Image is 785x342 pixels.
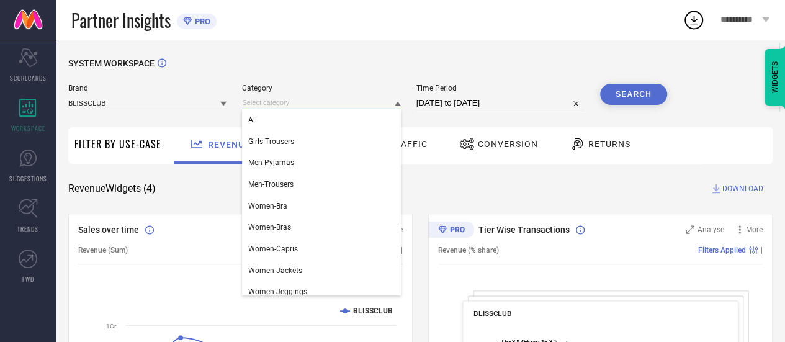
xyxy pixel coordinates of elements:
[68,182,156,195] span: Revenue Widgets ( 4 )
[242,238,400,259] div: Women-Capris
[71,7,171,33] span: Partner Insights
[242,196,400,217] div: Women-Bra
[9,174,47,183] span: SUGGESTIONS
[698,225,724,234] span: Analyse
[686,225,694,234] svg: Zoom
[473,309,511,318] span: BLISSCLUB
[106,323,117,330] text: 1Cr
[401,246,403,254] span: |
[588,139,630,149] span: Returns
[242,174,400,195] div: Men-Trousers
[208,140,250,150] span: Revenue
[242,260,400,281] div: Women-Jackets
[722,182,763,195] span: DOWNLOAD
[10,73,47,83] span: SCORECARDS
[248,287,307,296] span: Women-Jeggings
[242,109,400,130] div: All
[761,246,763,254] span: |
[17,224,38,233] span: TRENDS
[248,115,257,124] span: All
[746,225,763,234] span: More
[438,246,499,254] span: Revenue (% share)
[68,84,227,92] span: Brand
[74,137,161,151] span: Filter By Use-Case
[78,246,128,254] span: Revenue (Sum)
[248,245,298,253] span: Women-Capris
[600,84,667,105] button: Search
[478,139,538,149] span: Conversion
[248,137,294,146] span: Girls-Trousers
[22,274,34,284] span: FWD
[78,225,139,235] span: Sales over time
[248,223,291,232] span: Women-Bras
[242,84,400,92] span: Category
[242,217,400,238] div: Women-Bras
[248,180,294,189] span: Men-Trousers
[428,222,474,240] div: Premium
[248,266,302,275] span: Women-Jackets
[683,9,705,31] div: Open download list
[389,139,428,149] span: Traffic
[68,58,155,68] span: SYSTEM WORKSPACE
[248,202,287,210] span: Women-Bra
[11,124,45,133] span: WORKSPACE
[242,96,400,109] input: Select category
[416,96,585,110] input: Select time period
[698,246,746,254] span: Filters Applied
[242,281,400,302] div: Women-Jeggings
[242,152,400,173] div: Men-Pyjamas
[192,17,210,26] span: PRO
[416,84,585,92] span: Time Period
[478,225,570,235] span: Tier Wise Transactions
[248,158,294,167] span: Men-Pyjamas
[353,307,393,315] text: BLISSCLUB
[242,131,400,152] div: Girls-Trousers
